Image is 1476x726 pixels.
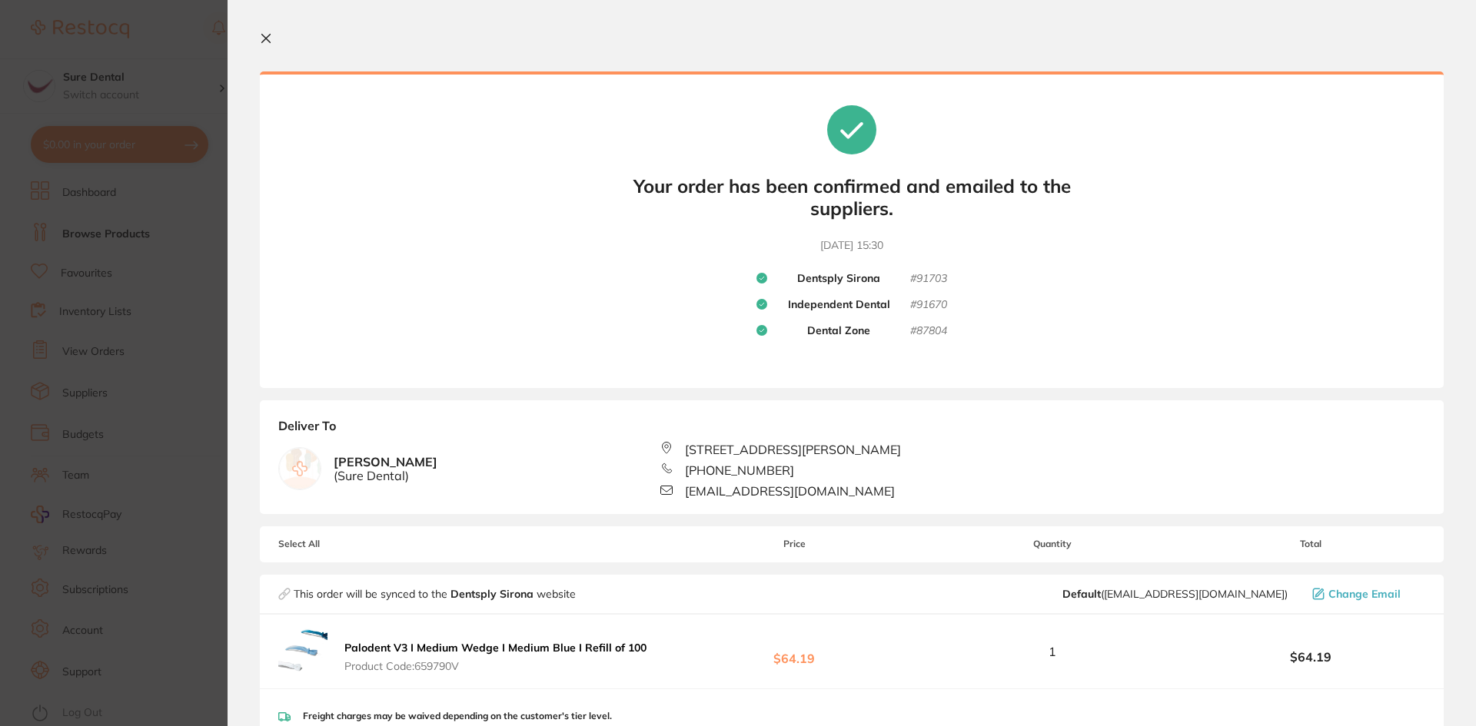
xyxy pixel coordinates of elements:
[294,588,576,600] p: This order will be synced to the website
[344,660,647,672] span: Product Code: 659790V
[1196,650,1425,664] b: $64.19
[788,298,890,312] b: Independent Dental
[621,175,1082,220] b: Your order has been confirmed and emailed to the suppliers.
[334,469,437,482] span: ( Sure Dental )
[685,463,794,477] span: [PHONE_NUMBER]
[279,448,321,489] img: empty.jpg
[303,711,612,721] p: Freight charges may be waived depending on the customer's tier level.
[1062,587,1101,601] b: Default
[910,272,947,286] small: # 91703
[685,484,895,498] span: [EMAIL_ADDRESS][DOMAIN_NAME]
[910,324,947,338] small: # 87804
[910,298,947,312] small: # 91670
[1196,539,1425,549] span: Total
[278,539,432,549] span: Select All
[340,641,651,673] button: Palodent V3 I Medium Wedge I Medium Blue I Refill of 100 Product Code:659790V
[1328,588,1401,600] span: Change Email
[680,539,909,549] span: Price
[1308,587,1425,601] button: Change Email
[1049,645,1056,658] span: 1
[450,587,537,601] strong: Dentsply Sirona
[334,455,437,483] b: [PERSON_NAME]
[344,641,647,655] b: Palodent V3 I Medium Wedge I Medium Blue I Refill of 100
[797,272,880,286] b: Dentsply Sirona
[278,419,1425,442] b: Deliver To
[1062,588,1288,600] span: clientservices@dentsplysirona.com
[680,638,909,666] b: $64.19
[278,627,327,676] img: Njl5eXhxOQ
[807,324,870,338] b: Dental Zone
[820,238,883,254] time: [DATE] 15:30
[685,443,901,456] span: [STREET_ADDRESS][PERSON_NAME]
[909,539,1196,549] span: Quantity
